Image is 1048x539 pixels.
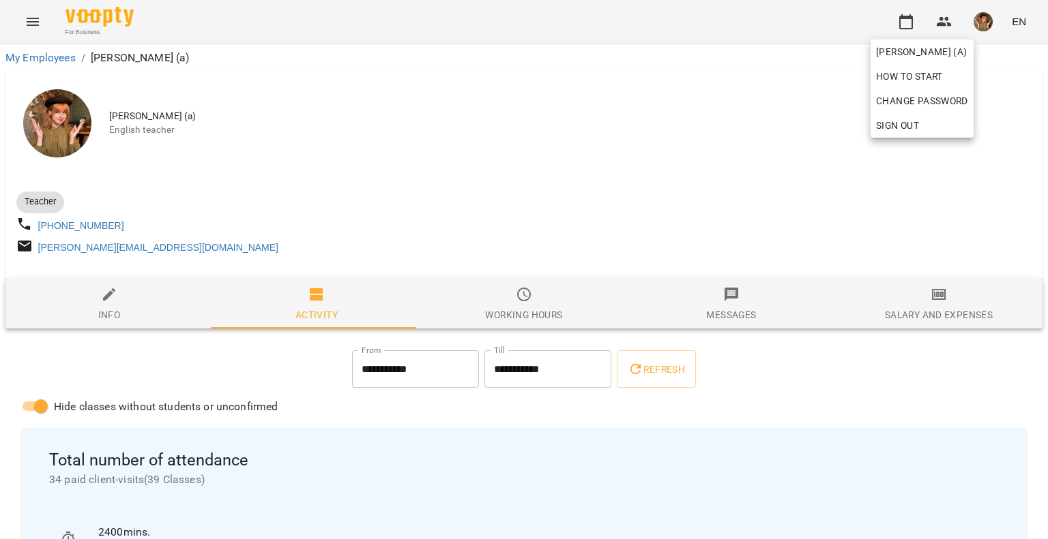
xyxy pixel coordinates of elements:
[876,93,968,109] span: Change Password
[876,44,968,60] span: [PERSON_NAME] (а)
[876,68,943,84] span: How to start
[871,64,948,89] a: How to start
[871,40,974,64] a: [PERSON_NAME] (а)
[876,117,919,134] span: Sign Out
[871,89,974,113] a: Change Password
[871,113,974,138] button: Sign Out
